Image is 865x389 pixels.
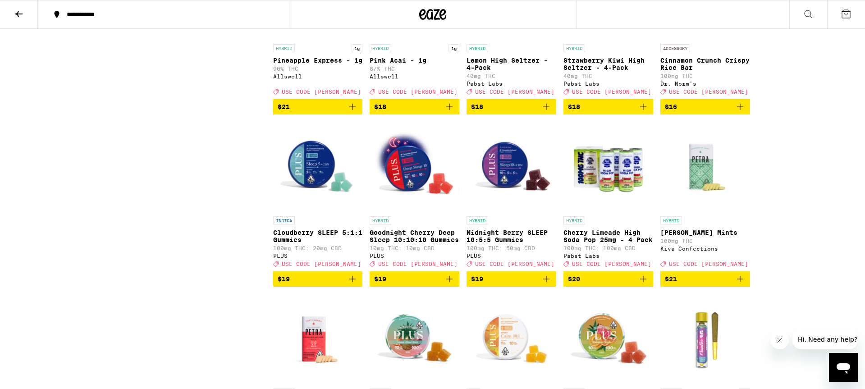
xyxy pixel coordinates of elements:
[370,73,459,79] div: Allswell
[370,66,459,72] p: 87% THC
[563,73,653,79] p: 40mg THC
[660,44,690,52] p: ACCESSORY
[278,275,290,283] span: $19
[660,238,750,244] p: 100mg THC
[771,331,789,349] iframe: Close message
[660,73,750,79] p: 100mg THC
[792,330,858,349] iframe: Message from company
[669,89,748,95] span: USE CODE [PERSON_NAME]
[370,57,459,64] p: Pink Acai - 1g
[475,89,554,95] span: USE CODE [PERSON_NAME]
[467,57,556,71] p: Lemon High Seltzer - 4-Pack
[471,275,483,283] span: $19
[669,261,748,267] span: USE CODE [PERSON_NAME]
[563,99,653,114] button: Add to bag
[660,294,750,384] img: Jeeter - Durban Poison Quad Infused - 1g
[563,216,585,224] p: HYBRID
[273,253,363,259] div: PLUS
[467,73,556,79] p: 40mg THC
[370,44,391,52] p: HYBRID
[467,122,556,212] img: PLUS - Midnight Berry SLEEP 10:5:5 Gummies
[370,253,459,259] div: PLUS
[273,229,363,243] p: Cloudberry SLEEP 5:1:1 Gummies
[660,57,750,71] p: Cinnamon Crunch Crispy Rice Bar
[660,271,750,287] button: Add to bag
[829,353,858,382] iframe: Button to launch messaging window
[660,246,750,252] div: Kiva Confections
[475,261,554,267] span: USE CODE [PERSON_NAME]
[572,89,651,95] span: USE CODE [PERSON_NAME]
[471,103,483,110] span: $18
[449,44,459,52] p: 1g
[467,229,556,243] p: Midnight Berry SLEEP 10:5:5 Gummies
[563,122,653,212] img: Pabst Labs - Cherry Limeade High Soda Pop 25mg - 4 Pack
[378,261,458,267] span: USE CODE [PERSON_NAME]
[563,57,653,71] p: Strawberry Kiwi High Seltzer - 4-Pack
[660,216,682,224] p: HYBRID
[370,245,459,251] p: 10mg THC: 10mg CBD
[467,294,556,384] img: PLUS - Mango CALM 10:1 Gummies
[467,81,556,87] div: Pabst Labs
[563,81,653,87] div: Pabst Labs
[563,253,653,259] div: Pabst Labs
[352,44,362,52] p: 1g
[273,294,363,384] img: Kiva Confections - Petra Tart Cherry Mints
[467,253,556,259] div: PLUS
[563,229,653,243] p: Cherry Limeade High Soda Pop 25mg - 4 Pack
[563,122,653,271] a: Open page for Cherry Limeade High Soda Pop 25mg - 4 Pack from Pabst Labs
[660,122,750,212] img: Kiva Confections - Petra Moroccan Mints
[467,122,556,271] a: Open page for Midnight Berry SLEEP 10:5:5 Gummies from PLUS
[563,294,653,384] img: PLUS - Rainbow Kush Solventless Gummies
[273,122,363,271] a: Open page for Cloudberry SLEEP 5:1:1 Gummies from PLUS
[370,122,459,271] a: Open page for Goodnight Cherry Deep Sleep 10:10:10 Gummies from PLUS
[273,57,363,64] p: Pineapple Express - 1g
[273,73,363,79] div: Allswell
[370,216,391,224] p: HYBRID
[660,229,750,236] p: [PERSON_NAME] Mints
[273,99,363,114] button: Add to bag
[378,89,458,95] span: USE CODE [PERSON_NAME]
[467,245,556,251] p: 100mg THC: 50mg CBD
[273,44,295,52] p: HYBRID
[467,44,488,52] p: HYBRID
[572,261,651,267] span: USE CODE [PERSON_NAME]
[660,99,750,114] button: Add to bag
[370,122,459,212] img: PLUS - Goodnight Cherry Deep Sleep 10:10:10 Gummies
[563,245,653,251] p: 100mg THC: 100mg CBD
[282,261,361,267] span: USE CODE [PERSON_NAME]
[563,271,653,287] button: Add to bag
[273,271,363,287] button: Add to bag
[273,66,363,72] p: 90% THC
[568,103,580,110] span: $18
[665,103,677,110] span: $16
[370,294,459,384] img: PLUS - Island Maui Haze Solventless Gummies
[467,99,556,114] button: Add to bag
[374,275,386,283] span: $19
[568,275,580,283] span: $20
[273,216,295,224] p: INDICA
[282,89,361,95] span: USE CODE [PERSON_NAME]
[660,122,750,271] a: Open page for Petra Moroccan Mints from Kiva Confections
[273,122,363,212] img: PLUS - Cloudberry SLEEP 5:1:1 Gummies
[374,103,386,110] span: $18
[665,275,677,283] span: $21
[370,99,459,114] button: Add to bag
[467,216,488,224] p: HYBRID
[660,81,750,87] div: Dr. Norm's
[278,103,290,110] span: $21
[370,271,459,287] button: Add to bag
[273,245,363,251] p: 100mg THC: 20mg CBD
[563,44,585,52] p: HYBRID
[467,271,556,287] button: Add to bag
[370,229,459,243] p: Goodnight Cherry Deep Sleep 10:10:10 Gummies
